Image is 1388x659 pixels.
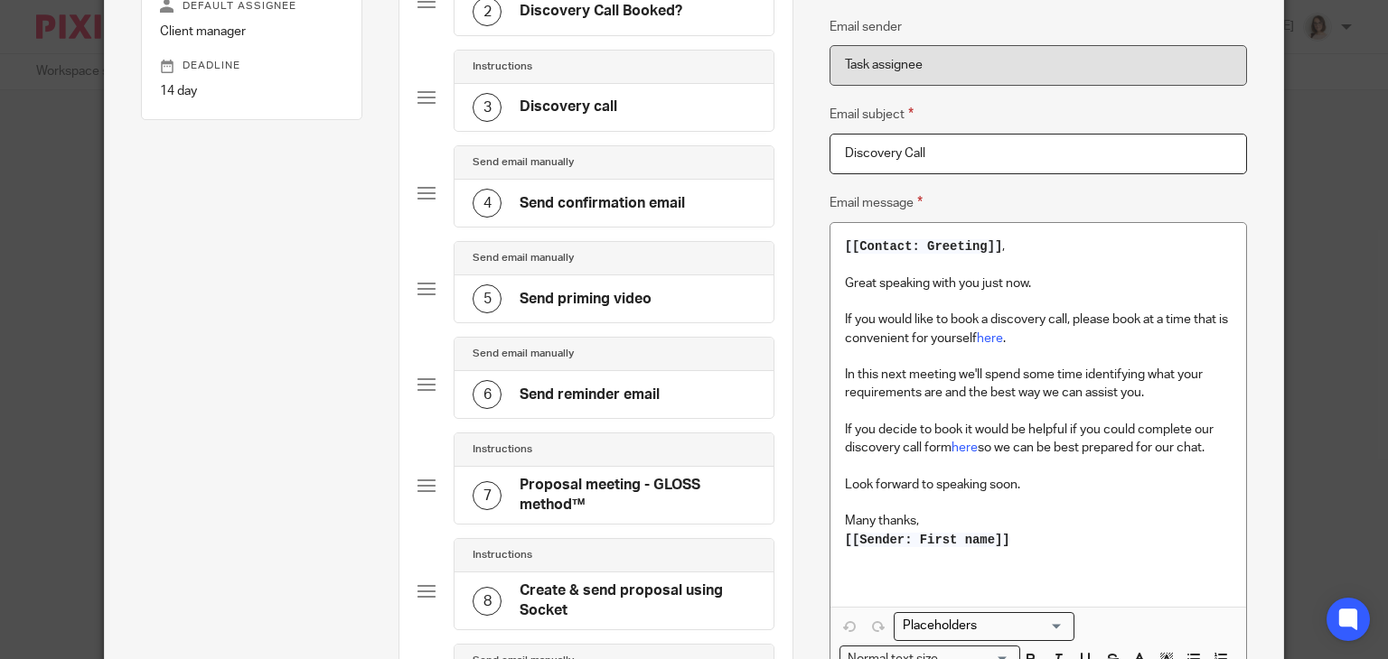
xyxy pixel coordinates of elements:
h4: Send email manually [473,251,574,265]
h4: Send email manually [473,347,574,361]
label: Email message [830,192,923,213]
a: here [952,441,978,454]
div: 4 [473,189,502,218]
div: 6 [473,380,502,409]
p: If you decide to book it would be helpful if you could complete our discovery call form so we can... [845,421,1232,458]
p: Look forward to speaking soon. [845,476,1232,494]
h4: Instructions [473,548,532,562]
p: 14 day [160,82,343,100]
div: 8 [473,587,502,616]
span: [[Sender: First name]] [845,533,1010,547]
p: Great speaking with you just now. [845,274,1232,292]
a: here [977,332,1003,345]
h4: Send email manually [473,155,574,170]
div: Search for option [894,612,1074,640]
h4: Instructions [473,60,532,74]
div: 5 [473,284,502,313]
div: Placeholders [894,612,1074,640]
span: [[Contact: Greeting]] [845,239,1003,254]
h4: Discovery call [520,97,617,116]
h4: Discovery Call Booked? [520,2,682,21]
div: 7 [473,481,502,510]
p: Client manager [160,23,343,41]
p: Deadline [160,59,343,73]
p: In this next meeting we'll spend some time identifying what your requirements are and the best wa... [845,366,1232,403]
h4: Send confirmation email [520,194,685,213]
h4: Proposal meeting - GLOSS method™ [520,476,755,515]
input: Search for option [896,617,1064,636]
h4: Send priming video [520,290,652,309]
div: 3 [473,93,502,122]
label: Email sender [830,18,902,36]
p: , [845,237,1232,255]
input: Subject [830,134,1247,174]
h4: Create & send proposal using Socket [520,581,755,620]
p: Many thanks, [845,512,1232,530]
p: If you would like to book a discovery call, please book at a time that is convenient for yourself . [845,311,1232,348]
h4: Instructions [473,442,532,457]
h4: Send reminder email [520,385,660,404]
label: Email subject [830,104,914,125]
